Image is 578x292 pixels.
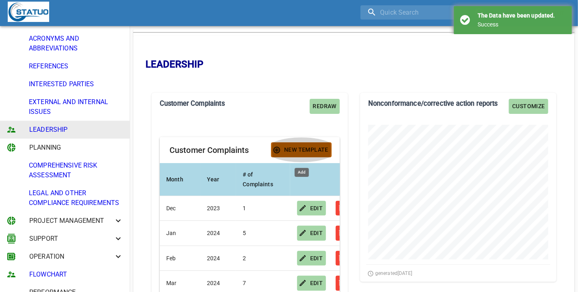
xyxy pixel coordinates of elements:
[368,99,548,108] h3: Nonconformance/corrective action reports
[236,221,290,246] td: 5
[336,251,376,266] button: REMOVE
[29,188,123,208] span: LEGAL AND OTHER COMPLIANCE REQUIREMENTS
[271,142,332,157] button: New Template
[266,137,337,162] button: New Template
[29,234,113,244] span: SUPPORT
[292,196,331,221] button: EDIT
[236,196,290,221] td: 1
[29,216,113,226] span: PROJECT MANAGEMENT
[29,161,123,180] span: COMPREHENSIVE RISK ASSESSMENT
[331,246,380,271] button: REMOVE
[29,34,123,53] span: ACRONYMS AND ABBREVIATIONS
[292,221,331,246] button: EDIT
[339,228,372,238] span: REMOVE
[297,201,326,216] button: EDIT
[166,174,183,184] div: Month
[512,101,545,111] span: Customize
[160,246,200,271] td: Feb
[336,201,376,216] button: REMOVE
[29,125,123,135] span: LEADERSHIP
[310,99,340,114] button: Redraw
[200,196,237,221] td: 2023
[29,270,123,279] span: FLOWCHART
[509,99,548,114] button: Customize
[29,252,113,261] span: OPERATION
[200,246,237,271] td: 2024
[297,251,326,266] button: EDIT
[236,246,290,271] td: 2
[274,145,328,155] span: New Template
[160,196,200,221] td: Dec
[243,170,273,189] div: # of Complaints
[361,5,456,20] input: search
[339,203,372,214] span: REMOVE
[339,253,372,264] span: REMOVE
[200,221,237,246] td: 2024
[160,99,340,108] h3: Customer Complaints
[300,228,323,238] span: EDIT
[8,2,49,22] img: Statuo
[366,269,412,278] div: generated [DATE]
[292,246,331,271] button: EDIT
[331,196,380,221] button: REMOVE
[331,221,380,246] button: REMOVE
[336,276,376,291] button: REMOVE
[29,79,123,89] span: INTERESTED PARTIES
[160,221,200,246] td: Jan
[478,21,566,28] div: Success
[243,170,284,189] span: # of Complaints
[29,61,123,71] span: REFERENCES
[29,97,123,117] span: EXTERNAL AND INTERNAL ISSUES
[207,174,230,184] span: Year
[313,101,337,111] span: Redraw
[339,278,372,288] span: REMOVE
[169,144,249,157] h6: Customer Complaints
[146,59,203,70] b: LEADERSHIP
[29,143,113,153] span: PLANNING
[336,226,376,241] button: REMOVE
[297,226,326,241] button: EDIT
[300,278,323,288] span: EDIT
[478,12,566,19] h4: The Data have been updated.
[300,203,323,214] span: EDIT
[297,276,326,291] button: EDIT
[300,253,323,264] span: EDIT
[166,174,194,184] span: Month
[207,174,219,184] div: Year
